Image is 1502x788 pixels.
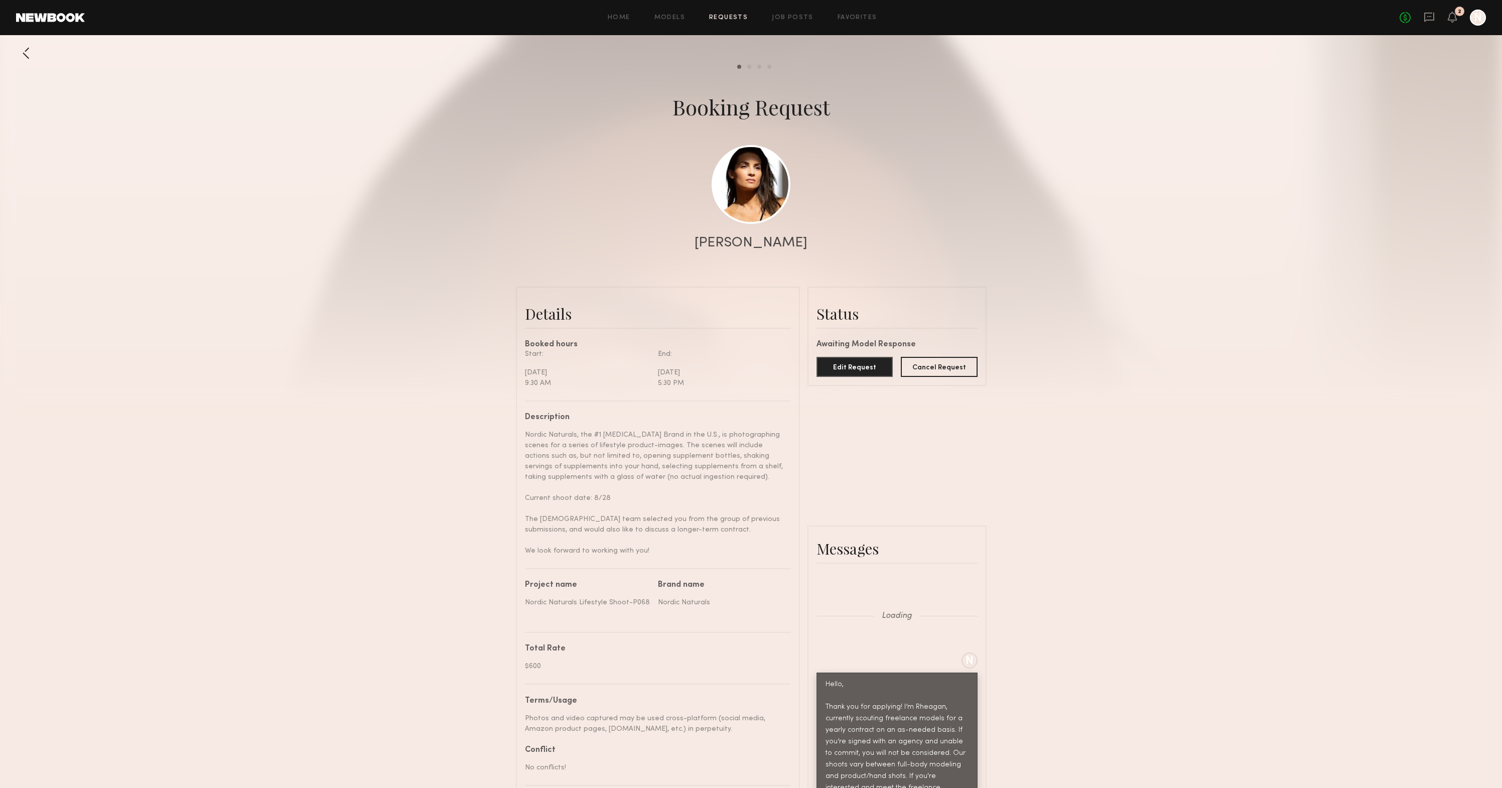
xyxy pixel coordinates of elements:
div: [DATE] [658,367,783,378]
div: Nordic Naturals Lifestyle Shoot-P068 [525,597,650,608]
button: Edit Request [816,357,893,377]
a: Models [654,15,685,21]
div: Awaiting Model Response [816,341,978,349]
div: Status [816,304,978,324]
div: Conflict [525,746,783,754]
div: Terms/Usage [525,697,783,705]
div: Messages [816,539,978,559]
a: Requests [709,15,748,21]
div: Start: [525,349,650,359]
div: Details [525,304,791,324]
div: 9:30 AM [525,378,650,388]
div: $600 [525,661,783,672]
span: Loading [882,612,912,620]
button: Cancel Request [901,357,978,377]
div: [DATE] [525,367,650,378]
div: [PERSON_NAME] [695,236,807,250]
div: 2 [1458,9,1461,15]
div: Brand name [658,581,783,589]
a: Job Posts [772,15,813,21]
div: Project name [525,581,650,589]
div: Photos and video captured may be used cross-platform (social media, Amazon product pages, [DOMAIN... [525,713,783,734]
div: Total Rate [525,645,783,653]
a: Favorites [838,15,877,21]
div: Description [525,414,783,422]
div: 5:30 PM [658,378,783,388]
div: End: [658,349,783,359]
a: N [1470,10,1486,26]
div: Nordic Naturals, the #1 [MEDICAL_DATA] Brand in the U.S., is photographing scenes for a series of... [525,430,783,556]
div: Booking Request [672,93,830,121]
div: Booked hours [525,341,791,349]
div: No conflicts! [525,762,783,773]
a: Home [608,15,630,21]
div: Nordic Naturals [658,597,783,608]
